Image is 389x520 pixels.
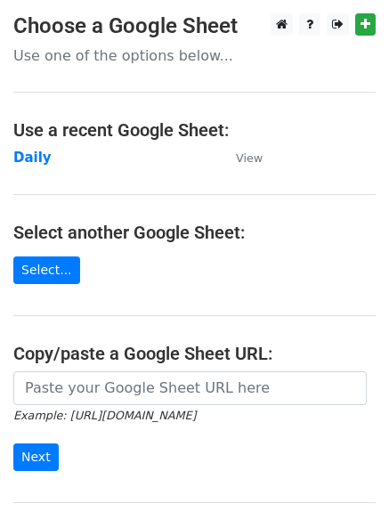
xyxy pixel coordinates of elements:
[13,343,376,364] h4: Copy/paste a Google Sheet URL:
[13,119,376,141] h4: Use a recent Google Sheet:
[13,443,59,471] input: Next
[13,256,80,284] a: Select...
[13,46,376,65] p: Use one of the options below...
[13,150,52,166] a: Daily
[13,371,367,405] input: Paste your Google Sheet URL here
[236,151,263,165] small: View
[13,409,196,422] small: Example: [URL][DOMAIN_NAME]
[13,13,376,39] h3: Choose a Google Sheet
[13,222,376,243] h4: Select another Google Sheet:
[218,150,263,166] a: View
